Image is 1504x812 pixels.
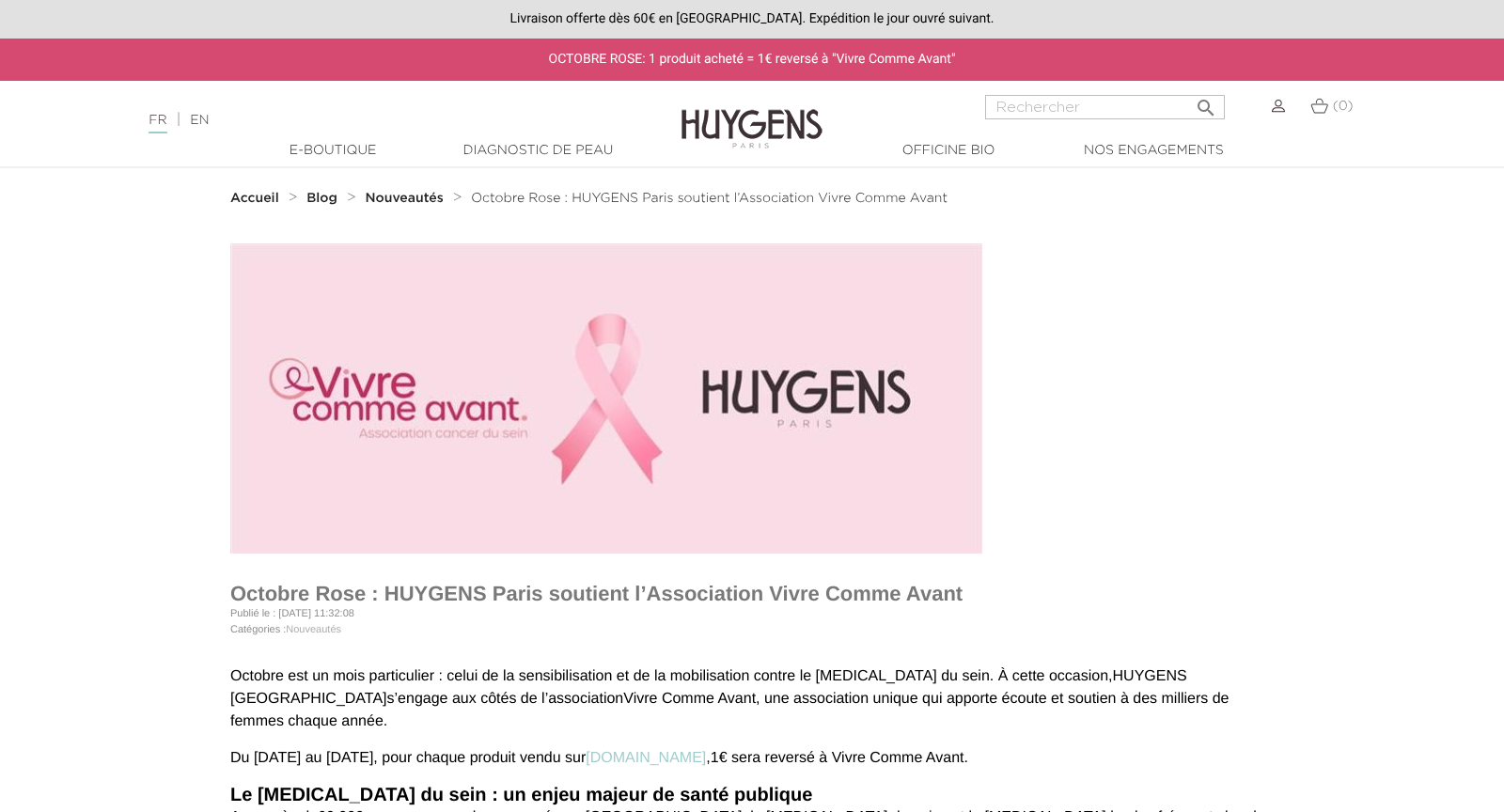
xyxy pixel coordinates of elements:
[306,191,342,206] a: Blog
[681,79,822,151] img: Huygens
[471,192,948,205] span: Octobre Rose : HUYGENS Paris soutient l’Association Vivre Comme Avant
[365,192,443,205] strong: Nouveautés
[230,665,1274,733] p: Octobre est un mois particulier : celui de la sensibilisation et de la mobilisation contre le [ME...
[230,192,279,205] strong: Accueil
[230,606,1274,637] p: Publié le : [DATE] 11:32:08 Catégories :
[711,750,968,766] strong: 1€ sera reversé à Vivre Comme Avant.
[985,95,1225,119] input: Rechercher
[471,191,948,206] a: Octobre Rose : HUYGENS Paris soutient l’Association Vivre Comme Avant
[286,624,341,635] a: Nouveautés
[854,141,1042,161] a: Officine Bio
[365,191,447,206] a: Nouveautés
[239,141,427,161] a: E-Boutique
[190,114,209,127] a: EN
[230,784,1274,806] h2: Le [MEDICAL_DATA] du sein : un enjeu majeur de santé publique
[230,747,1274,770] p: Du [DATE] au [DATE], pour chaque produit vendu sur ,
[623,691,756,707] strong: Vivre Comme Avant
[306,192,337,205] strong: Blog
[230,582,1274,606] h1: Octobre Rose : HUYGENS Paris soutient l’Association Vivre Comme Avant
[1195,91,1217,114] i: 
[149,114,166,133] a: FR
[230,243,982,554] img: Octobre Rose : HUYGENS Paris soutient l’Association Vivre Comme Avant
[586,750,706,766] a: [DOMAIN_NAME]
[1059,141,1247,161] a: Nos engagements
[444,141,632,161] a: Diagnostic de peau
[139,109,612,132] div: |
[230,191,283,206] a: Accueil
[1333,100,1354,113] span: (0)
[1189,89,1223,115] button: 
